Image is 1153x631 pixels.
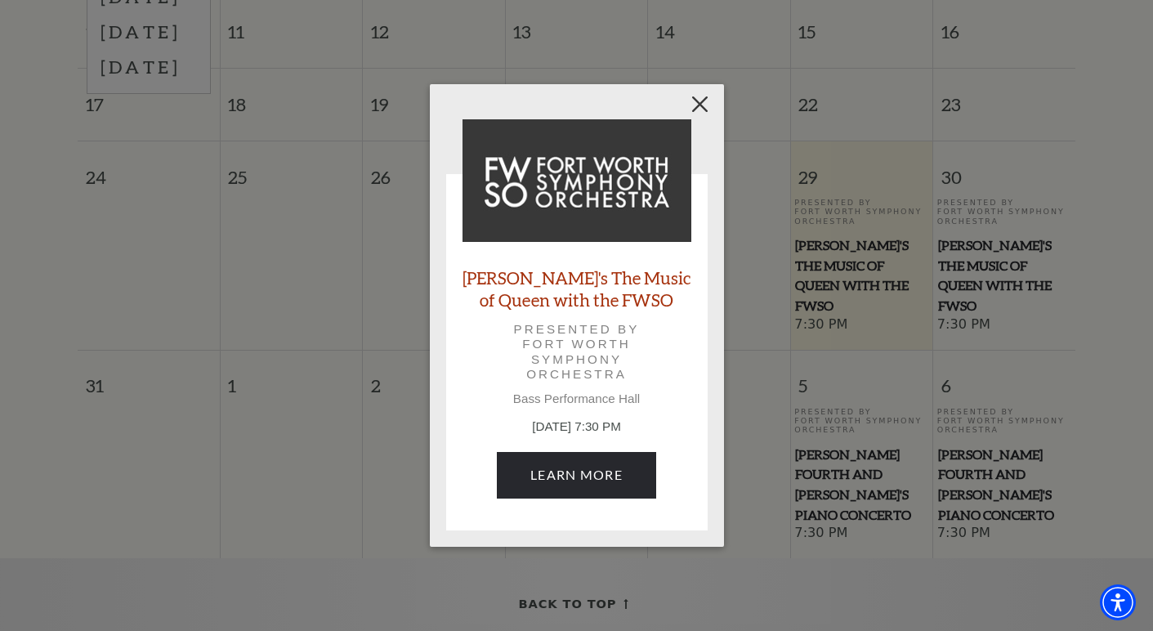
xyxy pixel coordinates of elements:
a: August 29, 7:30 PM Learn More [497,452,656,498]
button: Close [684,89,715,120]
img: Windborne's The Music of Queen with the FWSO [463,119,691,242]
div: Accessibility Menu [1100,584,1136,620]
p: [DATE] 7:30 PM [463,418,691,436]
a: [PERSON_NAME]'s The Music of Queen with the FWSO [463,266,691,311]
p: Presented by Fort Worth Symphony Orchestra [485,322,668,382]
p: Bass Performance Hall [463,392,691,406]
